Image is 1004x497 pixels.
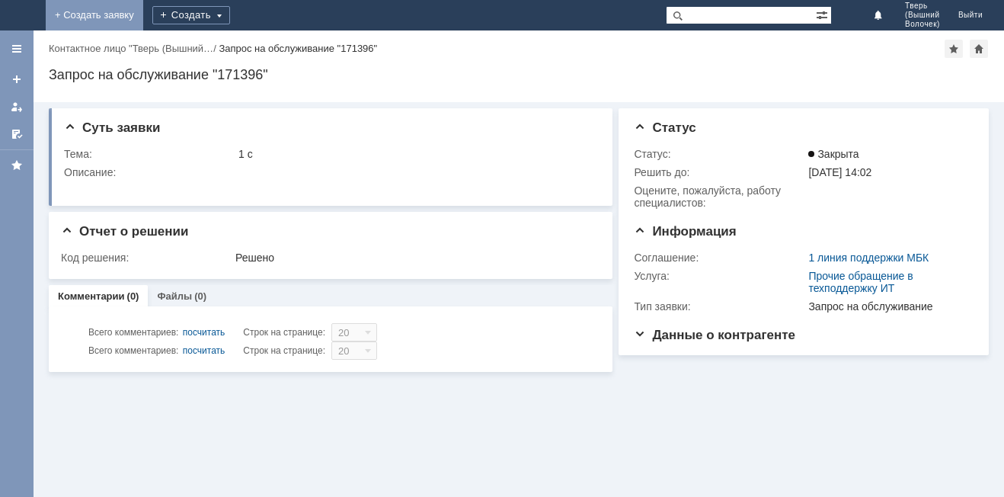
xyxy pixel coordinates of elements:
div: Решено [235,252,592,264]
div: Запрос на обслуживание [808,300,967,313]
div: Тема: [64,148,235,160]
a: Мои заявки [5,95,29,119]
div: 1 с [238,148,592,160]
div: Тип заявки: [634,300,805,313]
div: Решить до: [634,166,805,178]
span: Отчет о решении [61,224,188,239]
div: посчитать [183,341,225,360]
div: Сделать домашней страницей [970,40,988,58]
span: Закрыта [808,148,859,160]
a: Мои согласования [5,122,29,146]
a: Создать заявку [5,67,29,91]
div: посчитать [183,323,225,341]
a: Файлы [157,290,192,302]
a: 1 линия поддержки МБК [808,252,929,264]
span: Суть заявки [64,120,160,135]
span: Тверь [905,2,940,11]
span: Данные о контрагенте [634,328,795,342]
i: Строк на странице: [88,341,325,360]
span: Статус [634,120,695,135]
i: Строк на странице: [88,323,325,341]
span: Информация [634,224,736,239]
span: Всего комментариев: [88,327,178,338]
div: Соглашение: [634,252,805,264]
div: Запрос на обслуживание "171396" [49,67,989,82]
div: Код решения: [61,252,232,264]
span: Волочек) [905,20,940,29]
span: Всего комментариев: [88,345,178,356]
div: (0) [127,290,139,302]
a: Контактное лицо "Тверь (Вышний… [49,43,213,54]
span: [DATE] 14:02 [808,166,871,178]
a: Прочие обращение в техподдержку ИТ [808,270,913,294]
div: Oцените, пожалуйста, работу специалистов: [634,184,805,209]
div: Запрос на обслуживание "171396" [219,43,377,54]
div: Создать [152,6,230,24]
div: Описание: [64,166,595,178]
div: Услуга: [634,270,805,282]
span: (Вышний [905,11,940,20]
span: Расширенный поиск [816,7,831,21]
div: Статус: [634,148,805,160]
div: (0) [194,290,206,302]
div: Добавить в избранное [945,40,963,58]
div: / [49,43,219,54]
a: Комментарии [58,290,125,302]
